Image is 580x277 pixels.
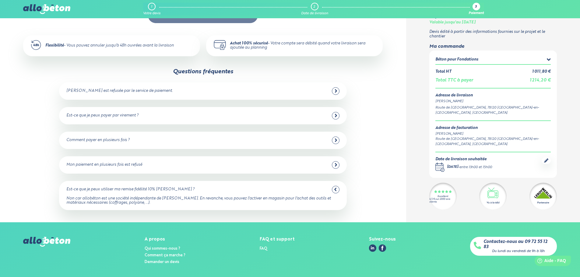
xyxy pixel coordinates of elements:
div: [PERSON_NAME] est refusée par le service de paiement. [66,89,173,93]
a: Contactez-nous au 09 72 55 12 83 [483,239,553,249]
div: [PERSON_NAME] [435,99,551,104]
div: Du lundi au vendredi de 9h à 18h [492,249,545,253]
div: Valable jusqu'au [DATE] [429,20,476,25]
div: Excellent [438,195,448,198]
div: 4.7/5 sur 2300 avis clients [429,198,457,203]
a: Demander un devis [145,260,179,264]
div: Partenaire [537,201,549,205]
div: 2 [313,5,315,9]
div: Date de livraison [301,12,328,16]
div: Date de livraison souhaitée [435,157,492,161]
div: Paiement [469,12,484,16]
div: Comment payer en plusieurs fois ? [66,138,130,143]
div: Total TTC à payer [435,78,473,83]
div: 1 [151,5,152,9]
a: 2 Date de livraison [301,3,328,16]
div: Votre devis [143,12,160,16]
p: Devis édité à partir des informations fournies sur le projet et le chantier [429,30,557,39]
div: [PERSON_NAME] [435,131,551,137]
a: FAQ [260,247,267,251]
div: entre 13h00 et 15h00 [459,165,492,170]
div: Adresse de livraison [435,93,551,98]
div: - Vous pouvez annuler jusqu'à 48h ouvrées avant la livraison [45,43,174,48]
div: 3 [475,5,477,9]
iframe: Help widget launcher [526,253,573,270]
div: Route de [GEOGRAPHIC_DATA], 78120 [GEOGRAPHIC_DATA]-en-[GEOGRAPHIC_DATA], [GEOGRAPHIC_DATA] [435,137,551,147]
span: 1 214,20 € [530,78,551,82]
summary: Béton pour Fondations [435,57,551,64]
div: [DATE] [447,165,458,170]
a: Comment ça marche ? [145,253,185,257]
div: Non car allobéton est une société indépendante de [PERSON_NAME]. En revanche, vous pouvez l'activ... [66,196,339,205]
div: Questions fréquentes [173,68,233,75]
a: 3 Paiement [469,3,484,16]
img: allobéton [23,237,70,247]
div: Ma commande [429,43,557,49]
a: Qui sommes-nous ? [145,247,180,251]
div: Mon paiement en plusieurs fois est refusé [66,163,142,167]
strong: Achat 100% sécurisé [230,41,268,45]
div: Suivez-nous [369,237,396,242]
div: Vu à la télé [487,201,499,205]
div: Adresse de facturation [435,126,551,130]
div: Béton pour Fondations [435,57,478,62]
div: FAQ et support [260,237,295,242]
div: A propos [145,237,185,242]
div: Route de [GEOGRAPHIC_DATA], 78120 [GEOGRAPHIC_DATA]-en-[GEOGRAPHIC_DATA], [GEOGRAPHIC_DATA] [435,105,551,116]
div: - [447,165,492,170]
strong: Flexibilité [45,43,64,47]
div: Total HT [435,70,451,74]
div: Est-ce que je peux payer par virement ? [66,113,139,118]
div: Est-ce que je peux utiliser ma remise fidélité 10% [PERSON_NAME] ? [66,187,195,192]
div: - Votre compte sera débité quand votre livraison sera ajoutée au planning [230,41,375,50]
a: 1 Votre devis [143,3,160,16]
div: 1 011,80 € [532,70,551,74]
img: allobéton [23,4,70,14]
